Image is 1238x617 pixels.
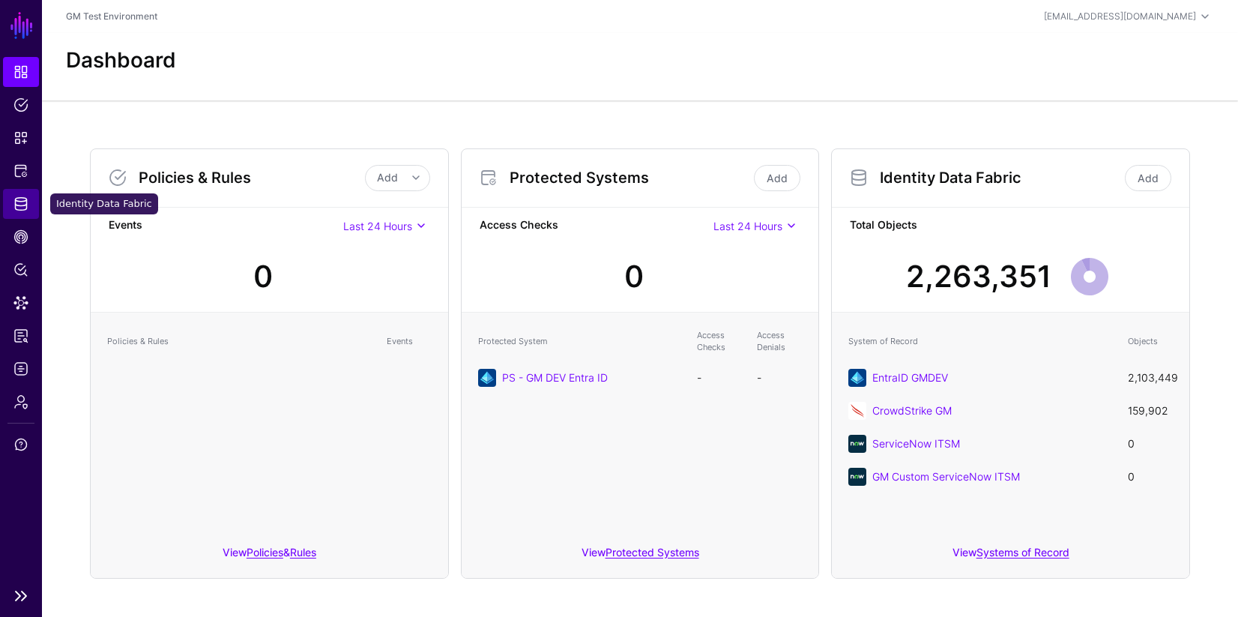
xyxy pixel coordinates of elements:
[3,123,39,153] a: Snippets
[247,546,283,559] a: Policies
[3,321,39,351] a: Reports
[3,354,39,384] a: Logs
[848,402,866,420] img: svg+xml;base64,PHN2ZyB3aWR0aD0iNjQiIGhlaWdodD0iNjQiIHZpZXdCb3g9IjAgMCA2NCA2NCIgZmlsbD0ibm9uZSIgeG...
[13,64,28,79] span: Dashboard
[478,369,496,387] img: svg+xml;base64,PHN2ZyB3aWR0aD0iNjQiIGhlaWdodD0iNjQiIHZpZXdCb3g9IjAgMCA2NCA2NCIgZmlsbD0ibm9uZSIgeG...
[13,328,28,343] span: Reports
[872,371,948,384] a: EntraID GMDEV
[3,90,39,120] a: Policies
[1120,394,1180,427] td: 159,902
[13,295,28,310] span: Data Lens
[848,435,866,453] img: svg+xml;base64,PHN2ZyB3aWR0aD0iNjQiIGhlaWdodD0iNjQiIHZpZXdCb3g9IjAgMCA2NCA2NCIgZmlsbD0ibm9uZSIgeG...
[480,217,714,235] strong: Access Checks
[462,535,819,578] div: View
[906,254,1051,299] div: 2,263,351
[689,361,749,394] td: -
[749,322,809,361] th: Access Denials
[848,369,866,387] img: svg+xml;base64,PHN2ZyB3aWR0aD0iNjQiIGhlaWdodD0iNjQiIHZpZXdCb3g9IjAgMCA2NCA2NCIgZmlsbD0ibm9uZSIgeG...
[1120,427,1180,460] td: 0
[290,546,316,559] a: Rules
[754,165,800,191] a: Add
[66,48,176,73] h2: Dashboard
[50,193,158,214] div: Identity Data Fabric
[841,322,1120,361] th: System of Record
[3,57,39,87] a: Dashboard
[606,546,699,559] a: Protected Systems
[13,130,28,145] span: Snippets
[749,361,809,394] td: -
[1125,165,1171,191] a: Add
[502,371,608,384] a: PS - GM DEV Entra ID
[13,437,28,452] span: Support
[3,387,39,417] a: Admin
[3,222,39,252] a: CAEP Hub
[377,171,398,184] span: Add
[1044,10,1196,23] div: [EMAIL_ADDRESS][DOMAIN_NAME]
[850,217,1171,235] strong: Total Objects
[343,220,412,232] span: Last 24 Hours
[832,535,1189,578] div: View
[713,220,782,232] span: Last 24 Hours
[1120,322,1180,361] th: Objects
[471,322,690,361] th: Protected System
[109,217,343,235] strong: Events
[624,254,644,299] div: 0
[3,255,39,285] a: Policy Lens
[379,322,439,361] th: Events
[1120,460,1180,493] td: 0
[91,535,448,578] div: View &
[13,196,28,211] span: Identity Data Fabric
[66,10,157,22] a: GM Test Environment
[9,9,34,42] a: SGNL
[1120,361,1180,394] td: 2,103,449
[848,468,866,486] img: svg+xml;base64,PHN2ZyB3aWR0aD0iNjQiIGhlaWdodD0iNjQiIHZpZXdCb3g9IjAgMCA2NCA2NCIgZmlsbD0ibm9uZSIgeG...
[872,470,1020,483] a: GM Custom ServiceNow ITSM
[13,361,28,376] span: Logs
[872,437,960,450] a: ServiceNow ITSM
[880,169,1122,187] h3: Identity Data Fabric
[3,156,39,186] a: Protected Systems
[13,163,28,178] span: Protected Systems
[689,322,749,361] th: Access Checks
[100,322,379,361] th: Policies & Rules
[3,288,39,318] a: Data Lens
[253,254,273,299] div: 0
[139,169,365,187] h3: Policies & Rules
[13,394,28,409] span: Admin
[976,546,1069,559] a: Systems of Record
[13,229,28,244] span: CAEP Hub
[872,404,952,417] a: CrowdStrike GM
[510,169,752,187] h3: Protected Systems
[13,262,28,277] span: Policy Lens
[3,189,39,219] a: Identity Data Fabric
[13,97,28,112] span: Policies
